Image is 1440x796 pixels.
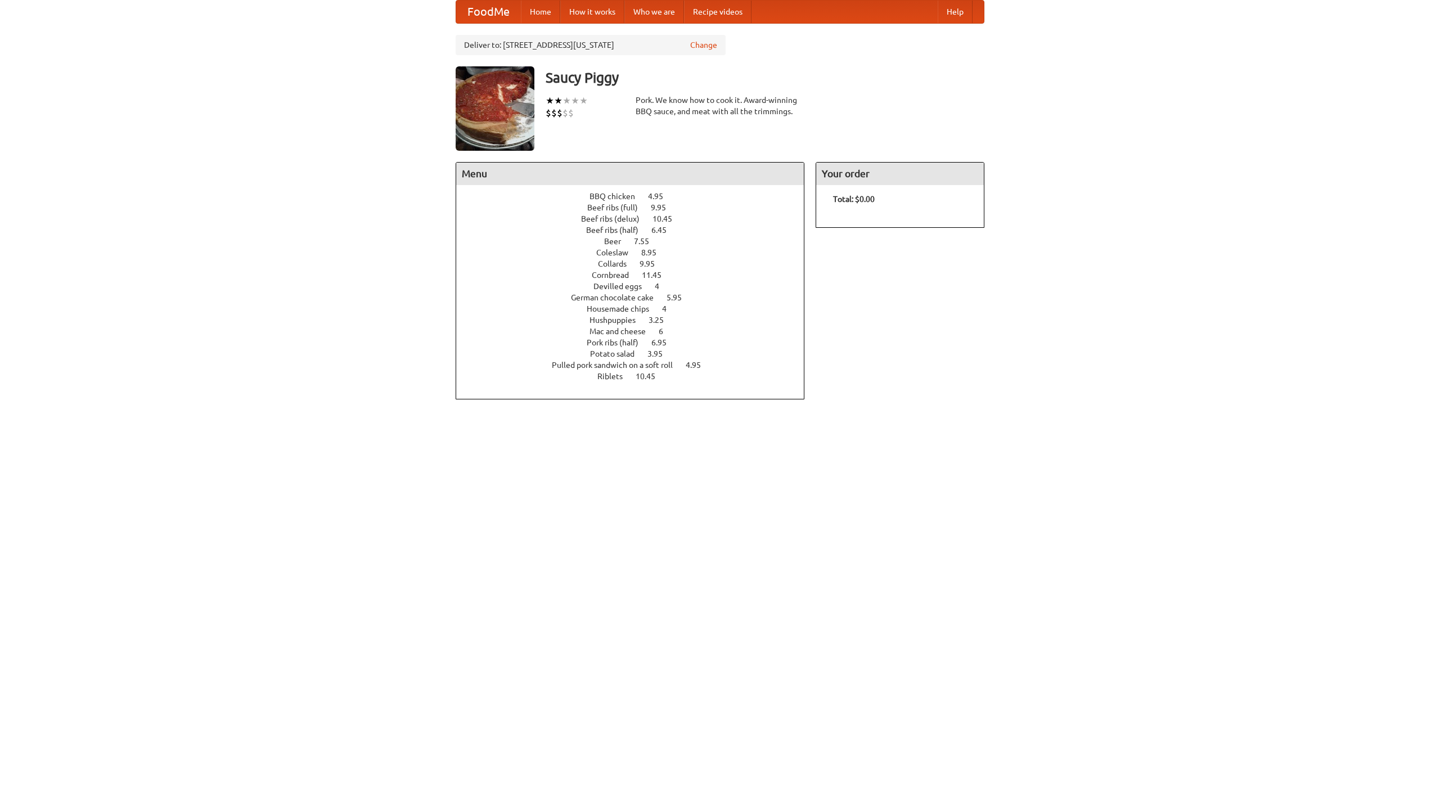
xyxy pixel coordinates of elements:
li: $ [562,107,568,119]
span: 9.95 [651,203,677,212]
span: 3.95 [647,349,674,358]
li: ★ [554,95,562,107]
span: Hushpuppies [589,316,647,325]
span: 4.95 [648,192,674,201]
div: Pork. We know how to cook it. Award-winning BBQ sauce, and meat with all the trimmings. [636,95,804,117]
li: ★ [546,95,554,107]
li: ★ [579,95,588,107]
span: 11.45 [642,271,673,280]
a: Devilled eggs 4 [593,282,680,291]
a: German chocolate cake 5.95 [571,293,703,302]
a: Cornbread 11.45 [592,271,682,280]
a: Who we are [624,1,684,23]
a: FoodMe [456,1,521,23]
h4: Menu [456,163,804,185]
span: Pulled pork sandwich on a soft roll [552,361,684,370]
span: Pork ribs (half) [587,338,650,347]
a: Help [938,1,973,23]
b: Total: $0.00 [833,195,875,204]
h4: Your order [816,163,984,185]
span: Housemade chips [587,304,660,313]
span: Collards [598,259,638,268]
a: Home [521,1,560,23]
a: Coleslaw 8.95 [596,248,677,257]
span: 4 [662,304,678,313]
span: Devilled eggs [593,282,653,291]
li: ★ [562,95,571,107]
span: Cornbread [592,271,640,280]
span: 4.95 [686,361,712,370]
span: 4 [655,282,670,291]
span: Coleslaw [596,248,640,257]
span: Mac and cheese [589,327,657,336]
a: Pork ribs (half) 6.95 [587,338,687,347]
span: 5.95 [667,293,693,302]
span: 7.55 [634,237,660,246]
span: 8.95 [641,248,668,257]
div: Deliver to: [STREET_ADDRESS][US_STATE] [456,35,726,55]
span: Beef ribs (delux) [581,214,651,223]
a: Potato salad 3.95 [590,349,683,358]
img: angular.jpg [456,66,534,151]
a: Recipe videos [684,1,751,23]
a: Housemade chips 4 [587,304,687,313]
span: 6 [659,327,674,336]
span: Riblets [597,372,634,381]
span: 3.25 [649,316,675,325]
h3: Saucy Piggy [546,66,984,89]
span: Beef ribs (half) [586,226,650,235]
a: Beer 7.55 [604,237,670,246]
span: 10.45 [652,214,683,223]
li: $ [546,107,551,119]
a: Mac and cheese 6 [589,327,684,336]
span: Potato salad [590,349,646,358]
span: BBQ chicken [589,192,646,201]
a: How it works [560,1,624,23]
span: Beer [604,237,632,246]
a: Beef ribs (full) 9.95 [587,203,687,212]
span: 6.95 [651,338,678,347]
a: Collards 9.95 [598,259,676,268]
span: 9.95 [640,259,666,268]
a: Change [690,39,717,51]
span: Beef ribs (full) [587,203,649,212]
li: ★ [571,95,579,107]
li: $ [568,107,574,119]
span: German chocolate cake [571,293,665,302]
a: Hushpuppies 3.25 [589,316,685,325]
a: BBQ chicken 4.95 [589,192,684,201]
a: Riblets 10.45 [597,372,676,381]
span: 10.45 [636,372,667,381]
a: Beef ribs (delux) 10.45 [581,214,693,223]
a: Pulled pork sandwich on a soft roll 4.95 [552,361,722,370]
li: $ [557,107,562,119]
li: $ [551,107,557,119]
a: Beef ribs (half) 6.45 [586,226,687,235]
span: 6.45 [651,226,678,235]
